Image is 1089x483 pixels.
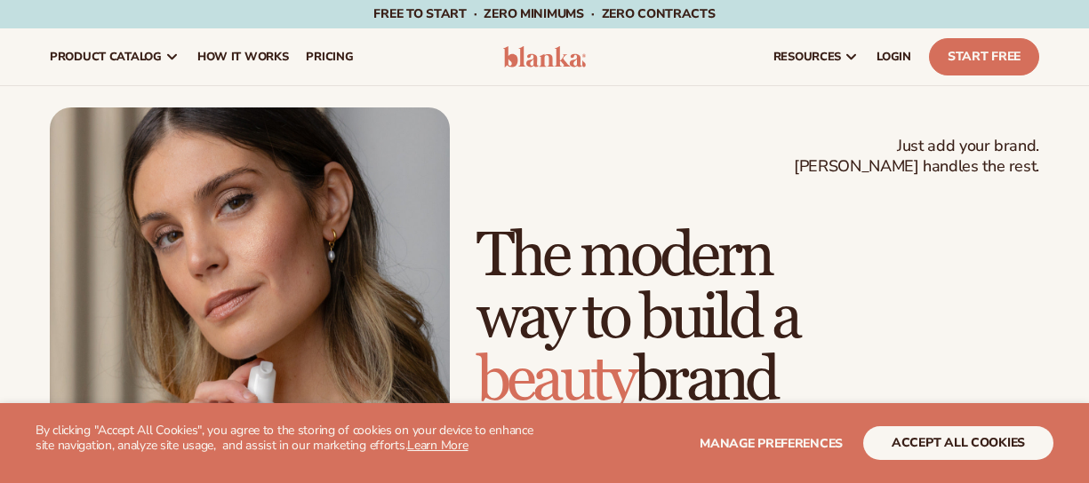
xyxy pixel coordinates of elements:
button: accept all cookies [863,426,1053,460]
span: How It Works [197,50,289,64]
p: By clicking "Accept All Cookies", you agree to the storing of cookies on your device to enhance s... [36,424,545,454]
span: product catalog [50,50,162,64]
img: logo [503,46,587,67]
span: resources [773,50,841,64]
a: resources [765,28,868,85]
a: How It Works [188,28,298,85]
a: LOGIN [868,28,920,85]
span: beauty [476,343,634,418]
a: pricing [297,28,362,85]
span: Manage preferences [700,435,843,452]
h1: The modern way to build a brand [476,226,1039,412]
a: product catalog [41,28,188,85]
a: Start Free [929,38,1039,75]
span: Free to start · ZERO minimums · ZERO contracts [373,5,715,22]
a: Learn More [407,437,468,454]
button: Manage preferences [700,426,843,460]
span: pricing [306,50,353,64]
span: Just add your brand. [PERSON_NAME] handles the rest. [794,136,1039,178]
span: LOGIN [877,50,911,64]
